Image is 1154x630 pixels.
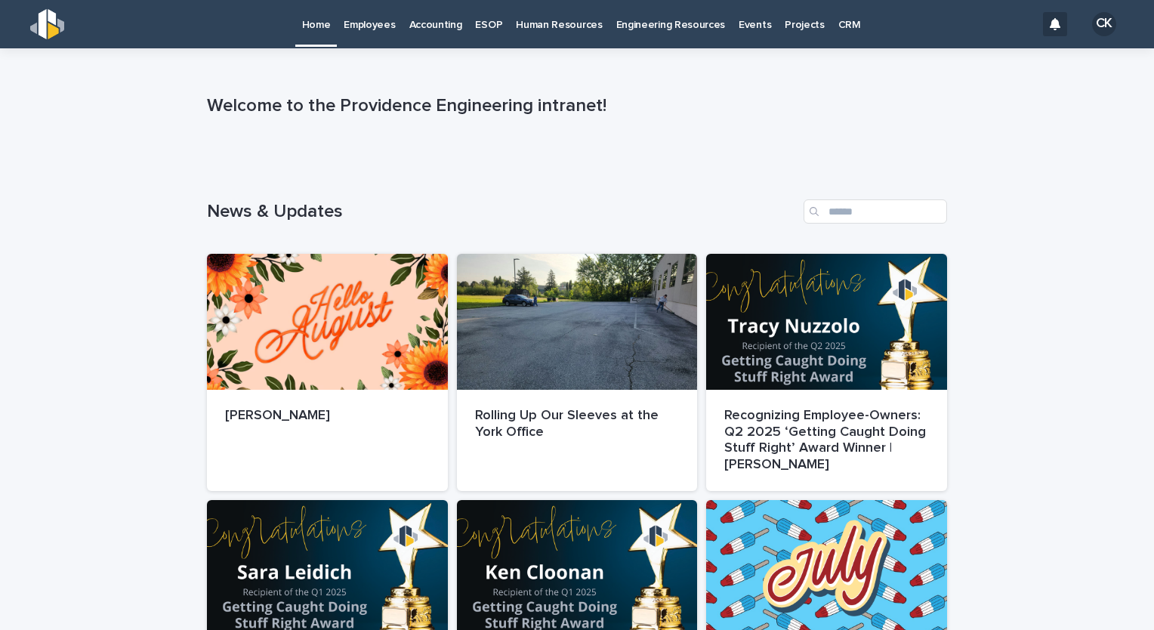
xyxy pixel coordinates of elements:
input: Search [804,199,947,224]
h1: News & Updates [207,201,798,223]
p: Welcome to the Providence Engineering intranet! [207,95,941,117]
p: [PERSON_NAME] [225,408,430,425]
a: Rolling Up Our Sleeves at the York Office [457,254,698,491]
img: s5b5MGTdWwFoU4EDV7nw [30,9,64,39]
div: CK [1092,12,1116,36]
a: [PERSON_NAME] [207,254,448,491]
p: Recognizing Employee-Owners: Q2 2025 ‘Getting Caught Doing Stuff Right’ Award Winner | [PERSON_NAME] [724,408,929,473]
p: Rolling Up Our Sleeves at the York Office [475,408,680,440]
a: Recognizing Employee-Owners: Q2 2025 ‘Getting Caught Doing Stuff Right’ Award Winner | [PERSON_NAME] [706,254,947,491]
